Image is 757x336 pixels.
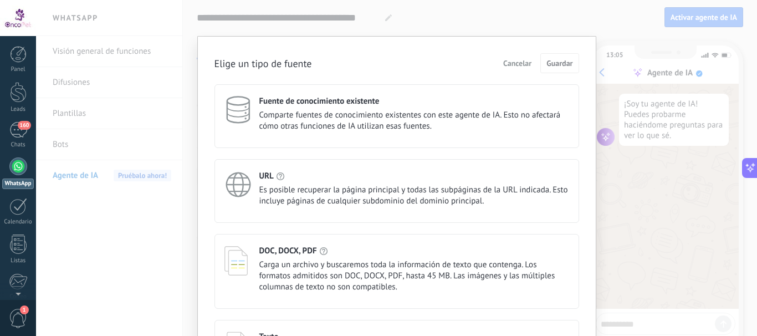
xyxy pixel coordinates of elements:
[259,246,317,256] h4: DOC, DOCX, PDF
[2,179,34,189] div: WhatsApp
[546,59,572,67] span: Guardar
[259,259,569,293] span: Carga un archivo y buscaremos toda la información de texto que contenga. Los formatos admitidos s...
[2,106,34,113] div: Leads
[20,306,29,314] span: 1
[214,57,312,70] h2: Elige un tipo de fuente
[540,53,579,73] button: Guardar
[259,185,569,207] span: Es posible recuperar la página principal y todas las subpáginas de la URL indicada. Esto incluye ...
[259,110,569,132] span: Comparte fuentes de conocimiento existentes con este agente de IA. Esto no afectará cómo otras fu...
[2,66,34,73] div: Panel
[2,257,34,264] div: Listas
[18,121,30,130] span: 160
[259,96,380,106] h4: Fuente de conocimiento existente
[2,218,34,226] div: Calendario
[2,141,34,149] div: Chats
[259,171,274,181] h4: URL
[498,55,536,72] button: Cancelar
[503,59,531,67] span: Cancelar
